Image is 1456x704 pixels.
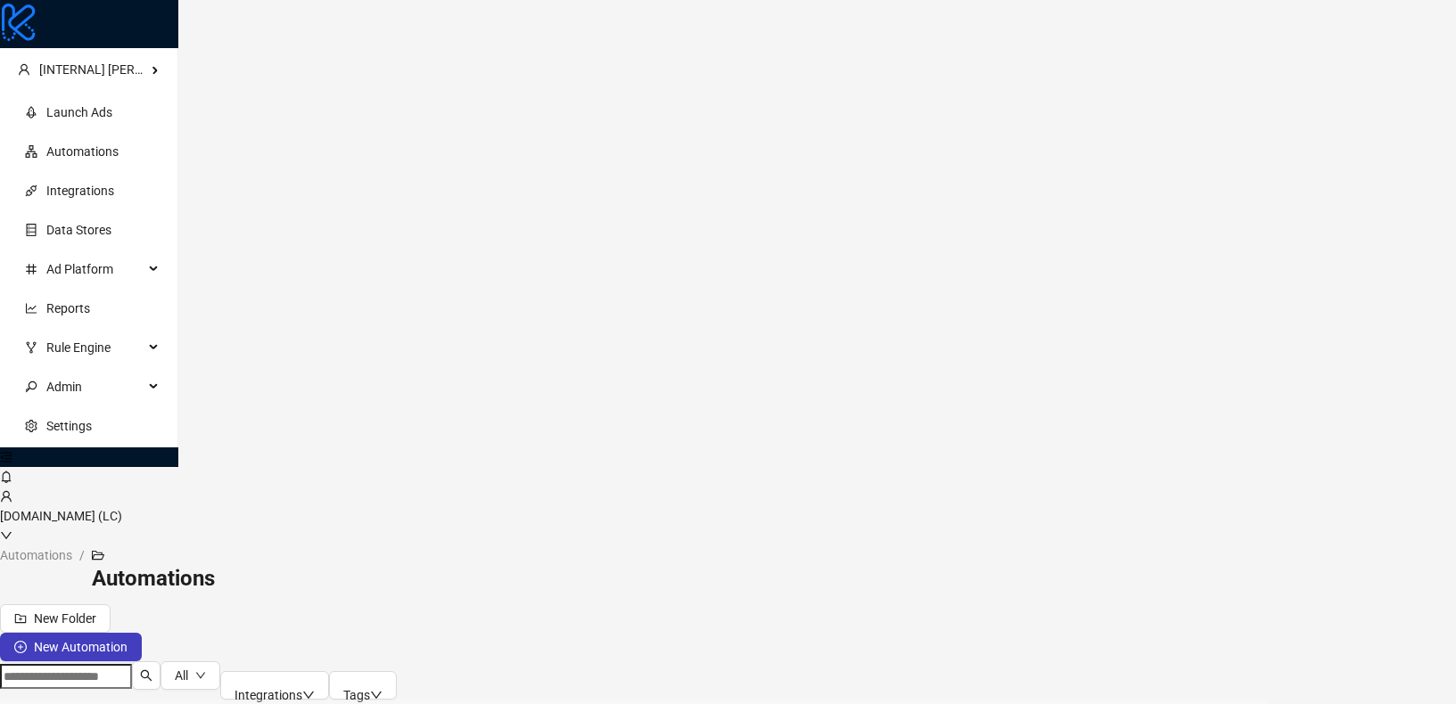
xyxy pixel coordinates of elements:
span: All [175,666,188,685]
span: New Automation [34,637,128,657]
span: Admin [46,369,144,405]
span: fork [25,341,37,354]
a: Launch Ads [46,105,112,119]
span: Ad Platform [46,251,144,287]
span: user [18,63,30,76]
span: [INTERNAL] [PERSON_NAME] Kitchn [39,62,242,77]
span: key [25,381,37,393]
a: Reports [46,301,90,315]
a: Integrations [46,184,114,198]
a: Settings [46,419,92,433]
span: plus-circle [14,641,27,653]
span: Tags [343,688,383,702]
button: Integrationsdown [220,671,329,700]
button: Tagsdown [329,671,397,700]
li: / [79,545,85,604]
a: Automations [46,144,119,159]
span: search [140,669,152,682]
span: Rule Engine [46,330,144,365]
h3: Automations [92,565,215,593]
span: down [370,689,383,701]
span: number [25,263,37,275]
span: folder-open [92,549,104,561]
span: Integrations [234,688,315,702]
span: New Folder [34,609,96,628]
a: Data Stores [46,223,111,237]
span: folder-add [14,612,27,625]
span: down [195,670,206,681]
button: Alldown [160,661,220,690]
span: down [302,689,315,701]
